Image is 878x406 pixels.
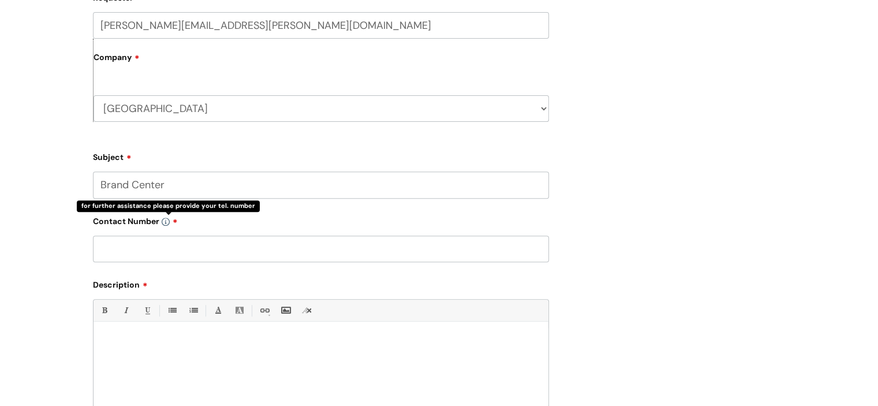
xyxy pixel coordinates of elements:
[211,303,225,318] a: Font Color
[300,303,314,318] a: Remove formatting (Ctrl-\)
[162,218,170,226] img: info-icon.svg
[77,200,260,211] div: for further assistance please provide your tel. number
[94,49,549,75] label: Company
[232,303,246,318] a: Back Color
[257,303,271,318] a: Link
[93,276,549,290] label: Description
[93,12,549,39] input: Email
[278,303,293,318] a: Insert Image...
[186,303,200,318] a: 1. Ordered List (Ctrl-Shift-8)
[140,303,154,318] a: Underline(Ctrl-U)
[118,303,133,318] a: Italic (Ctrl-I)
[93,213,549,226] label: Contact Number
[93,148,549,162] label: Subject
[165,303,179,318] a: • Unordered List (Ctrl-Shift-7)
[97,303,111,318] a: Bold (Ctrl-B)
